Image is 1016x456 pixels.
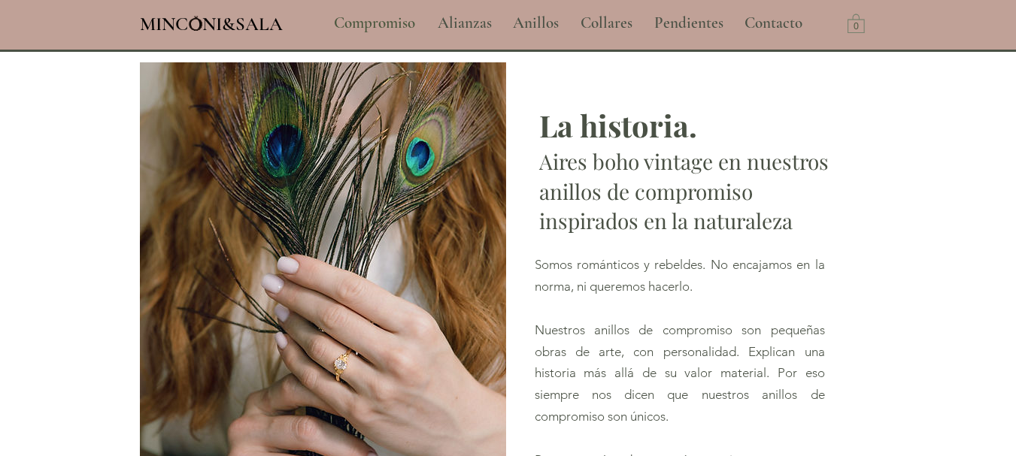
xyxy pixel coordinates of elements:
span: Aires boho vintage en nuestros anillos de compromiso inspirados en la naturaleza [539,147,829,234]
a: Compromiso [323,5,426,42]
p: Pendientes [647,5,731,42]
a: Carrito con 0 ítems [848,13,865,33]
p: Contacto [737,5,810,42]
p: ​ [535,297,825,319]
a: Alianzas [426,5,502,42]
a: Collares [569,5,643,42]
p: Somos románticos y rebeldes. No encajamos en la norma, ni queremos hacerlo. [535,254,825,297]
p: Anillos [505,5,566,42]
p: Nuestros anillos de compromiso son pequeñas obras de arte, con personalidad. Explican una histori... [535,319,825,428]
span: La historia. [539,105,697,145]
img: Minconi Sala [190,16,202,31]
p: ​ [535,427,825,449]
a: Pendientes [643,5,733,42]
a: Contacto [733,5,814,42]
p: Alianzas [430,5,499,42]
p: Compromiso [326,5,423,42]
text: 0 [854,22,859,32]
nav: Sitio [293,5,844,42]
a: MINCONI&SALA [140,10,283,35]
span: MINCONI&SALA [140,13,283,35]
a: Anillos [502,5,569,42]
p: Collares [573,5,640,42]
